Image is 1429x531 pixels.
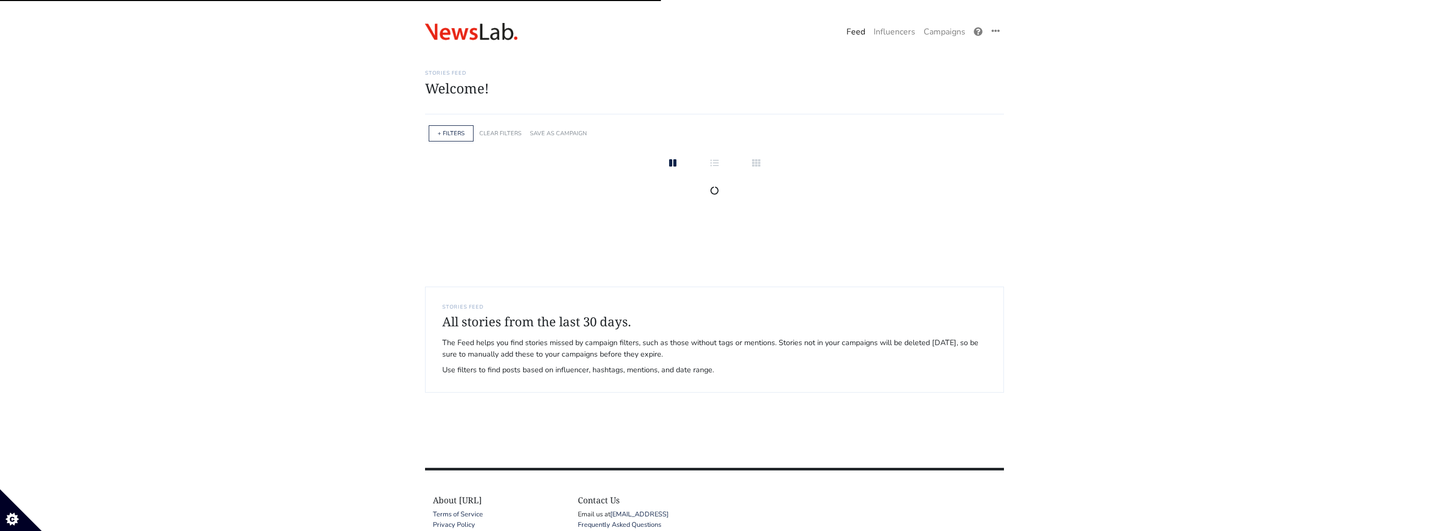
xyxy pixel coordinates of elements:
a: CLEAR FILTERS [479,129,522,137]
h4: About [URL] [433,495,562,505]
span: The Feed helps you find stories missed by campaign filters, such as those without tags or mention... [442,337,987,360]
h4: All stories from the last 30 days. [442,314,987,329]
a: Influencers [869,21,919,42]
a: [EMAIL_ADDRESS] [610,510,669,519]
a: Frequently Asked Questions [578,520,661,529]
a: Campaigns [919,21,970,42]
h4: Contact Us [578,495,707,505]
a: Privacy Policy [433,520,475,529]
h1: Welcome! [425,80,1004,97]
img: 08:26:46_1609835206 [425,23,517,41]
div: Email us at [578,510,707,520]
h6: STORIES FEED [442,304,987,310]
h6: Stories Feed [425,70,1004,76]
a: Feed [842,21,869,42]
a: + FILTERS [438,129,465,137]
a: Terms of Service [433,510,483,519]
a: SAVE AS CAMPAIGN [530,129,587,137]
span: Use filters to find posts based on influencer, hashtags, mentions, and date range. [442,364,987,376]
